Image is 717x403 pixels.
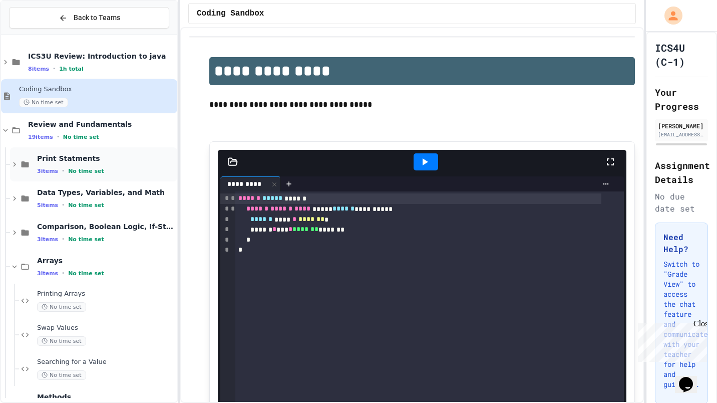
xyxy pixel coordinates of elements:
span: Swap Values [37,324,175,332]
span: Data Types, Variables, and Math [37,188,175,197]
span: 19 items [28,134,53,140]
span: Coding Sandbox [197,8,264,20]
span: 8 items [28,66,49,72]
div: [PERSON_NAME] [658,121,705,130]
span: • [62,269,64,277]
span: No time set [68,236,104,243]
iframe: chat widget [634,319,707,362]
p: Switch to "Grade View" to access the chat feature and communicate with your teacher for help and ... [663,259,699,389]
span: • [62,201,64,209]
h1: ICS4U (C-1) [655,41,708,69]
span: Print Statments [37,154,175,163]
iframe: chat widget [675,363,707,393]
h2: Your Progress [655,85,708,113]
span: ICS3U Review: Introduction to java [28,52,175,61]
button: Back to Teams [9,7,169,29]
span: • [53,65,55,73]
span: No time set [68,202,104,209]
div: No due date set [655,190,708,215]
span: Review and Fundamentals [28,120,175,129]
h3: Need Help? [663,231,699,255]
span: • [62,167,64,175]
span: Printing Arrays [37,290,175,298]
span: No time set [63,134,99,140]
span: 3 items [37,168,58,174]
span: 5 items [37,202,58,209]
span: • [62,235,64,243]
span: Methods [37,392,175,401]
span: No time set [68,168,104,174]
span: Back to Teams [74,13,120,23]
span: 3 items [37,236,58,243]
span: No time set [37,370,86,380]
span: No time set [37,302,86,312]
span: 1h total [59,66,84,72]
span: Searching for a Value [37,358,175,366]
div: [EMAIL_ADDRESS][PERSON_NAME][DOMAIN_NAME] [658,131,705,138]
span: Comparison, Boolean Logic, If-Statements [37,222,175,231]
div: Chat with us now!Close [4,4,69,64]
span: No time set [68,270,104,277]
div: My Account [654,4,685,27]
span: 3 items [37,270,58,277]
span: Coding Sandbox [19,85,175,94]
span: Arrays [37,256,175,265]
h2: Assignment Details [655,158,708,186]
span: No time set [37,336,86,346]
span: • [57,133,59,141]
span: No time set [19,98,68,107]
